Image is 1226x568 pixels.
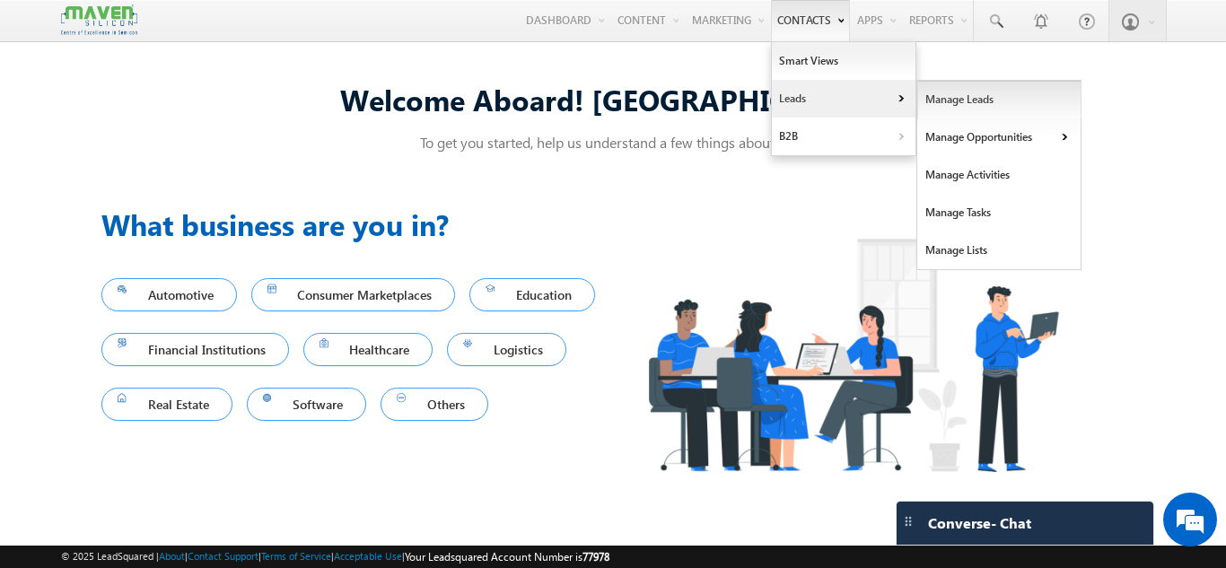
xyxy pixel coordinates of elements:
a: About [159,550,185,562]
img: d_60004797649_company_0_60004797649 [31,94,75,118]
span: Others [397,392,472,416]
em: Start Chat [244,441,326,465]
h3: What business are you in? [101,203,613,246]
span: Education [486,283,579,307]
p: To get you started, help us understand a few things about you! [101,133,1125,152]
a: Manage Leads [917,81,1082,118]
div: Welcome Aboard! [GEOGRAPHIC_DATA] [101,80,1125,118]
a: Manage Tasks [917,194,1082,232]
span: Your Leadsquared Account Number is [405,550,609,564]
a: Smart Views [772,42,915,80]
span: Converse - Chat [928,515,1031,531]
a: Leads [772,80,915,118]
span: Real Estate [118,392,216,416]
span: © 2025 LeadSquared | | | | | [61,548,609,565]
a: Terms of Service [261,550,331,562]
a: Manage Opportunities [917,118,1082,156]
span: Software [263,392,351,416]
div: Chat with us now [93,94,302,118]
img: Industry.png [613,203,1092,507]
span: Financial Institutions [118,337,273,362]
span: 77978 [582,550,609,564]
a: Manage Lists [917,232,1082,269]
a: Manage Activities [917,156,1082,194]
textarea: Type your message and hit 'Enter' [23,166,328,425]
img: Custom Logo [61,4,136,36]
span: Automotive [118,283,221,307]
a: Acceptable Use [334,550,402,562]
span: Logistics [463,337,550,362]
span: Consumer Marketplaces [267,283,440,307]
div: Minimize live chat window [294,9,337,52]
span: Healthcare [320,337,417,362]
a: B2B [772,118,915,155]
img: carter-drag [901,514,915,529]
a: Contact Support [188,550,258,562]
